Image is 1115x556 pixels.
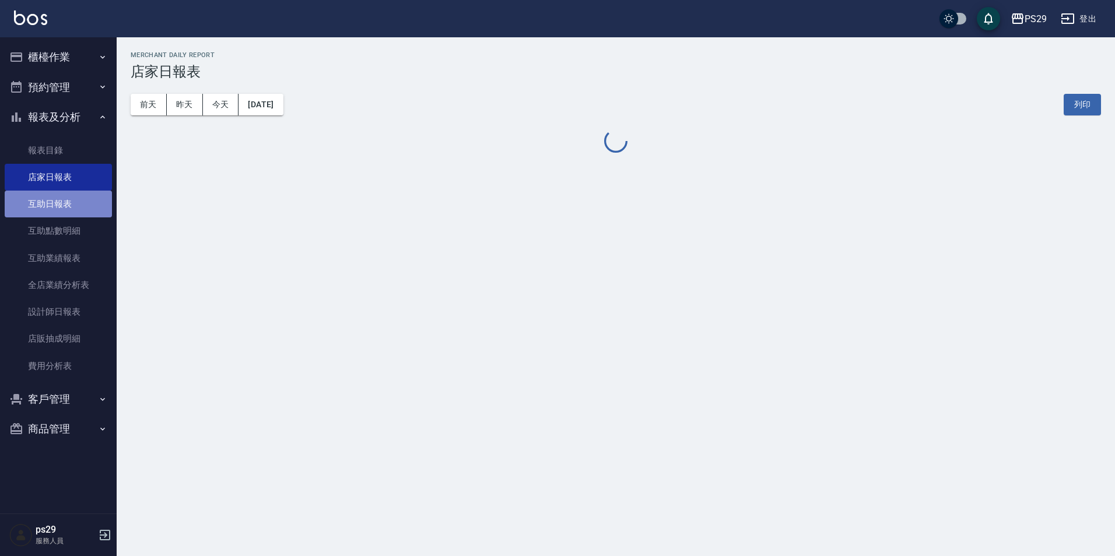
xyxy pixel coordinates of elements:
[131,51,1101,59] h2: Merchant Daily Report
[5,245,112,272] a: 互助業績報表
[5,164,112,191] a: 店家日報表
[977,7,1000,30] button: save
[131,64,1101,80] h3: 店家日報表
[131,94,167,115] button: 前天
[5,137,112,164] a: 報表目錄
[5,72,112,103] button: 預約管理
[5,42,112,72] button: 櫃檯作業
[36,524,95,536] h5: ps29
[239,94,283,115] button: [DATE]
[5,272,112,298] a: 全店業績分析表
[36,536,95,546] p: 服務人員
[5,217,112,244] a: 互助點數明細
[1025,12,1047,26] div: PS29
[203,94,239,115] button: 今天
[5,414,112,444] button: 商品管理
[167,94,203,115] button: 昨天
[1056,8,1101,30] button: 登出
[5,191,112,217] a: 互助日報表
[5,384,112,414] button: 客戶管理
[5,325,112,352] a: 店販抽成明細
[1006,7,1051,31] button: PS29
[5,102,112,132] button: 報表及分析
[1064,94,1101,115] button: 列印
[5,298,112,325] a: 設計師日報表
[14,10,47,25] img: Logo
[9,523,33,547] img: Person
[5,353,112,379] a: 費用分析表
